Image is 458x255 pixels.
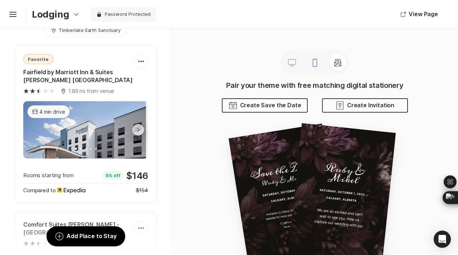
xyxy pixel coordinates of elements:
p: $154 [136,186,148,195]
p: $146 [103,170,148,181]
button: Create Save the Date [222,98,308,113]
button: Add Place to Stay [47,226,125,246]
p: 1.89 mi from venue [68,87,114,95]
img: https://i.travelapi.com/lodging/92000000/91740000/91732300/91732282/5be4dc3e_z.jpg [23,101,146,183]
svg: Preview mobile [311,58,319,67]
div: Favorite [23,54,53,64]
svg: Preview matching stationery [333,58,342,67]
button: Create Invitation [322,98,408,113]
div: Timberlake Earth Sanctuary [59,27,121,33]
p: 4 min drive [39,108,65,115]
p: Rooms starting from [23,171,74,180]
p: Password Protected [105,11,150,17]
div: Open Intercom Messenger [434,231,451,248]
button: Visibility [91,7,156,22]
p: Lodging [32,9,69,20]
div: Fairfield by Marriott Inn & Suites [PERSON_NAME] [GEOGRAPHIC_DATA] [23,69,134,84]
button: View Page [392,6,447,23]
p: Compared to [23,186,86,195]
svg: Preview desktop [288,58,296,67]
p: 5% off [103,171,123,180]
p: Pair your theme with free matching digital stationery [222,81,408,90]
